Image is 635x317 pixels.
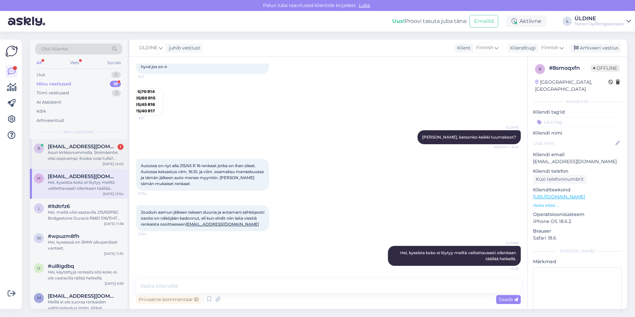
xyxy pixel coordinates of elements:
span: Jouduin aamun jälkeen tekeen duunia ja antamani sähköposti osoite on näköjään kadonnut, eli kun e... [141,210,265,227]
span: Finnish [541,44,558,52]
span: h [37,176,41,181]
span: Otsi kliente [41,46,68,53]
div: AI Assistent [37,99,61,106]
span: Minu vestlused [64,129,94,135]
div: Privaatne kommentaar [136,295,201,304]
span: Saada [499,296,518,302]
p: Safari 18.6 [533,235,622,242]
span: rakujala@gmail.com [48,144,117,150]
div: [PERSON_NAME] [533,248,622,254]
div: Arhiveeritud [37,117,64,124]
p: Klienditeekond [533,186,622,193]
div: All [35,58,43,67]
span: Nähtud ✓ 9:40 [494,145,519,150]
span: 14:08 [494,266,519,271]
div: [DATE] 14:03 [103,161,124,166]
input: Lisa nimi [533,140,614,147]
div: Klienditugi [507,45,536,52]
a: ÜLDINETeinari Oy/Rengaskirppis [575,16,631,27]
span: #wpuzm8fh [48,233,79,239]
div: [DATE] 13:54 [103,191,124,196]
div: [GEOGRAPHIC_DATA], [GEOGRAPHIC_DATA] [535,79,608,93]
p: Vaata edasi ... [533,202,622,208]
span: milja.laurila93@gmail.com [48,293,117,299]
span: Offline [590,64,620,72]
div: [DATE] 11:35 [104,251,124,256]
span: Autossa on nyt alla 215/45 R 16 renkaat jotka on ihan sileet. Autossa katsastus viim. 16.10. ja v... [141,163,265,186]
div: 0 [111,71,121,78]
p: Kliendi tag'id [533,109,622,116]
input: Lisa tag [533,117,622,127]
span: l [38,206,40,211]
a: [URL][DOMAIN_NAME] [533,194,585,200]
div: L [563,17,572,26]
span: Luba [357,2,372,8]
div: Hei, käytettyjä renkaita sitä koko ei ole vaatavilla tällää hetkellä. [48,269,124,281]
div: Minu vestlused [37,81,71,87]
div: Socials [106,58,122,67]
div: 2 [112,90,121,96]
span: 13:54 [138,232,163,237]
span: ÜLDINE [494,241,519,246]
p: Kliendi nimi [533,130,622,137]
div: Hei, kyseessä on BMW alkuperäiset vanteet. [48,239,124,251]
div: Klient [454,45,471,52]
div: Kliendi info [533,99,622,105]
span: ÜLDINE [494,125,519,130]
div: [DATE] 11:38 [104,221,124,226]
p: [EMAIL_ADDRESS][DOMAIN_NAME] [533,158,622,165]
p: Märkmed [533,258,622,265]
span: harri.t.laakso@gmail.com [48,173,117,179]
p: iPhone OS 18.6.2 [533,218,622,225]
div: Teinari Oy/Rengaskirppis [575,21,624,27]
img: Askly Logo [5,45,18,57]
p: Kliendi telefon [533,168,622,175]
div: Asun kirkkonummella. Sinimäentie olisi sopivampi. Koska voisi tulla? Onnistuuko odottaessa? [48,150,124,161]
p: Brauser [533,228,622,235]
span: u [37,265,41,270]
a: [EMAIL_ADDRESS][DOMAIN_NAME] [186,222,259,227]
div: Meillä ei ole suoraa renkaiden vaihtopalvelua (esim. kitkat nastoihin), mutta voimme arvioida nyk... [48,299,124,311]
div: 1 [118,144,124,150]
span: Finnish [476,44,493,52]
span: 13:34 [138,191,163,196]
span: ÜLDINE [139,44,157,52]
div: Tiimi vestlused [37,90,69,96]
div: Proovi tasuta juba täna: [392,17,467,25]
span: 9:31 [138,74,163,79]
div: [DATE] 9:39 [105,281,124,286]
p: Kliendi email [533,151,622,158]
div: Kõik [37,108,46,115]
img: Attachment [136,89,163,115]
span: Hei, kyseista koko ei löytyy meiltä valitettavaasti ollenkaan täällää hetkellä. [400,250,517,261]
span: w [37,236,41,241]
span: [PERSON_NAME], katsonko kaikki tuumakoot? [422,135,516,140]
div: Web [69,58,80,67]
div: Küsi telefoninumbrit [533,175,587,184]
span: 9:31 [138,116,163,121]
p: Operatsioonisüsteem [533,211,622,218]
span: m [37,295,41,300]
div: juhib vestlust [166,45,200,52]
div: Hei, meillä olisi saatavilla 215/65R16C Bridgestone Duravis R660 106/104T [DATE],5-5mm 57,00€/kpl... [48,209,124,221]
div: Hei, kyseista koko ei löytyy meiltä valitettavaasti ollenkaan täällää hetkellä. [48,179,124,191]
div: Aktiivne [506,15,547,27]
span: r [38,146,41,151]
div: 18 [110,81,121,87]
div: Uus [37,71,45,78]
div: ÜLDINE [575,16,624,21]
div: Arhiveeri vestlus [570,44,621,53]
span: 8 [539,66,541,71]
div: # 8smoqxfn [549,64,590,72]
b: Uus! [392,18,405,24]
span: #ui8igdbq [48,263,74,269]
button: Emailid [470,15,498,28]
span: #ltdtrfz6 [48,203,70,209]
